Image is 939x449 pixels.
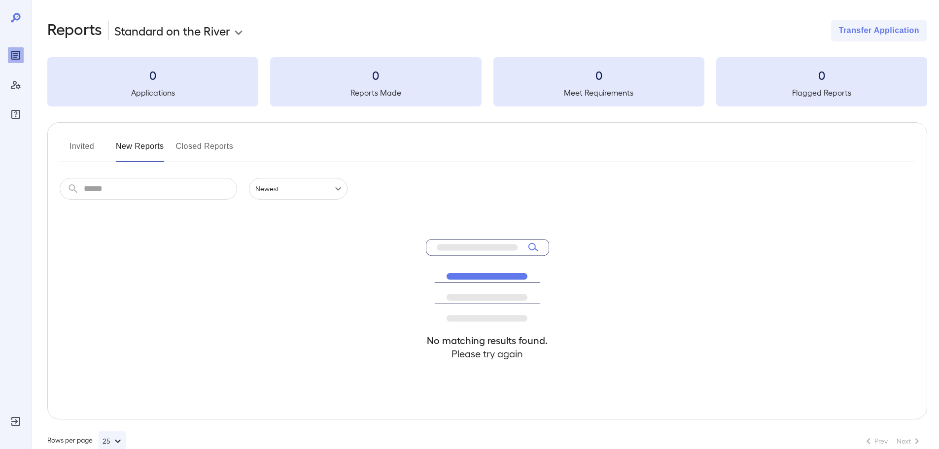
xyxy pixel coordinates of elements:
h3: 0 [716,67,927,83]
h4: No matching results found. [426,334,549,347]
button: Transfer Application [831,20,927,41]
h5: Flagged Reports [716,87,927,99]
h5: Reports Made [270,87,481,99]
h5: Meet Requirements [493,87,704,99]
h3: 0 [270,67,481,83]
h2: Reports [47,20,102,41]
div: Reports [8,47,24,63]
h5: Applications [47,87,258,99]
h3: 0 [493,67,704,83]
button: Closed Reports [176,138,234,162]
p: Standard on the River [114,23,230,38]
div: Newest [249,178,348,200]
h3: 0 [47,67,258,83]
button: Invited [60,138,104,162]
h4: Please try again [426,347,549,360]
div: FAQ [8,106,24,122]
div: Log Out [8,414,24,429]
button: New Reports [116,138,164,162]
div: Manage Users [8,77,24,93]
nav: pagination navigation [858,433,927,449]
summary: 0Applications0Reports Made0Meet Requirements0Flagged Reports [47,57,927,106]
